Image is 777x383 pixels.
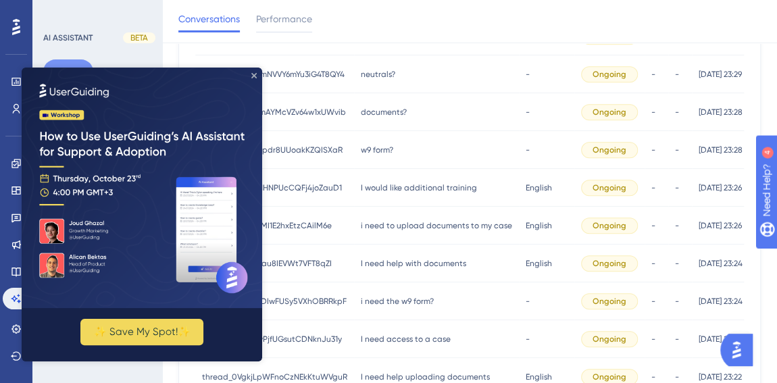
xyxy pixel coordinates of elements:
span: - [651,334,655,344]
span: - [651,372,655,382]
span: I need help with documents [361,258,466,269]
span: w9 form? [361,145,393,155]
span: [DATE] 23:28 [699,145,743,155]
span: thread_jiwKbhNHNPUcCQFj4joZauD1 [202,182,342,193]
span: Conversations [178,11,240,27]
span: Ongoing [593,220,626,231]
span: - [675,182,679,193]
span: Ongoing [593,372,626,382]
span: [DATE] 23:28 [699,107,743,118]
span: - [651,258,655,269]
span: - [526,69,530,80]
span: English [526,258,552,269]
div: Close Preview [230,5,235,11]
span: Need Help? [32,3,84,20]
span: - [526,145,530,155]
span: thread_vyOcswDIwFUSy5VXhOBRRkpF [202,296,347,307]
div: 4 [94,7,98,18]
span: I would like additional training [361,182,477,193]
span: [DATE] 23:26 [699,182,742,193]
span: thread_iOsgtf8MI1E2hxEtzCAilM6e [202,220,332,231]
button: Reports [43,59,93,84]
span: - [675,372,679,382]
span: [DATE] 23:23 [699,334,742,344]
span: - [651,145,655,155]
span: - [675,258,679,269]
span: documents? [361,107,407,118]
span: i need the w9 form? [361,296,434,307]
span: - [526,296,530,307]
span: - [651,182,655,193]
span: neutrals? [361,69,395,80]
span: Ongoing [593,69,626,80]
span: i need to upload documents to my case [361,220,512,231]
div: AI ASSISTANT [43,32,93,43]
span: Ongoing [593,182,626,193]
span: - [675,334,679,344]
span: - [651,296,655,307]
iframe: UserGuiding AI Assistant Launcher [720,330,761,370]
div: BETA [123,32,155,43]
span: Ongoing [593,107,626,118]
button: ✨ Save My Spot!✨ [59,251,182,278]
span: I need access to a case [361,334,451,344]
span: - [675,69,679,80]
span: - [651,107,655,118]
span: English [526,182,552,193]
span: Ongoing [593,296,626,307]
span: English [526,220,552,231]
span: I need help uploading documents [361,372,490,382]
span: - [651,69,655,80]
span: - [526,334,530,344]
span: - [675,296,679,307]
span: [DATE] 23:22 [699,372,742,382]
span: [DATE] 23:24 [699,296,743,307]
span: thread_PzQ9owPjfUGsutCDNknJu31y [202,334,342,344]
span: - [675,145,679,155]
span: - [675,107,679,118]
span: [DATE] 23:26 [699,220,742,231]
span: - [526,107,530,118]
span: [DATE] 23:24 [699,258,743,269]
span: Ongoing [593,334,626,344]
span: Ongoing [593,145,626,155]
span: thread_dVYAxSmNVVY6mYu3iG4T8QY4 [202,69,345,80]
span: [DATE] 23:29 [699,69,742,80]
span: Ongoing [593,258,626,269]
span: thread_pLbfjJapdr8UUoakKZQISXaR [202,145,343,155]
span: thread_0VgkjLpWFnoCzNEkKtuWVguR [202,372,347,382]
span: thread_9LVPUkmAYMcVZv64w1xUWvib [202,107,346,118]
span: Performance [256,11,312,27]
span: English [526,372,552,382]
span: - [651,220,655,231]
span: - [675,220,679,231]
span: thread_iPsVigrYau8IEVWt7VFT8qZI [202,258,332,269]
